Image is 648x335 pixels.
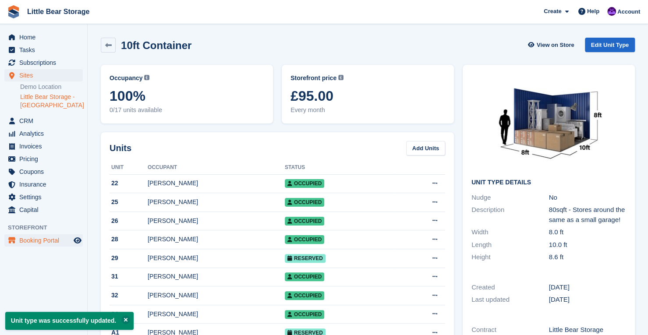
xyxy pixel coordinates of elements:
div: No [549,193,627,203]
div: [PERSON_NAME] [148,291,285,300]
div: 25 [110,197,148,207]
div: Last updated [471,295,549,305]
div: 22 [110,179,148,188]
div: 29 [110,254,148,263]
div: [PERSON_NAME] [148,179,285,188]
span: Occupied [285,235,324,244]
span: Tasks [19,44,72,56]
div: 8.6 ft [549,252,627,262]
div: 32 [110,291,148,300]
span: 0/17 units available [110,106,264,115]
div: 10.0 ft [549,240,627,250]
a: Edit Unit Type [585,38,635,52]
a: menu [4,115,83,127]
span: Invoices [19,140,72,152]
span: Home [19,31,72,43]
a: menu [4,204,83,216]
span: Occupied [285,310,324,319]
span: Occupied [285,217,324,226]
div: 26 [110,216,148,226]
div: [DATE] [549,282,627,293]
div: Created [471,282,549,293]
span: Every month [290,106,445,115]
div: 28 [110,235,148,244]
span: Storefront price [290,74,336,83]
th: Occupant [148,161,285,175]
span: Subscriptions [19,56,72,69]
div: Description [471,205,549,225]
span: Reserved [285,254,326,263]
div: Width [471,227,549,237]
div: Nudge [471,193,549,203]
img: Henry Hastings [607,7,616,16]
span: £95.00 [290,88,445,104]
div: Height [471,252,549,262]
a: menu [4,140,83,152]
div: [PERSON_NAME] [148,216,285,226]
h2: 10ft Container [121,39,191,51]
div: [PERSON_NAME] [148,235,285,244]
a: View on Store [527,38,578,52]
a: menu [4,178,83,190]
a: menu [4,166,83,178]
span: CRM [19,115,72,127]
a: menu [4,191,83,203]
th: Unit [110,161,148,175]
div: 80sqft - Stores around the same as a small garage! [549,205,627,225]
div: [PERSON_NAME] [148,197,285,207]
a: menu [4,44,83,56]
span: Occupied [285,198,324,207]
span: Account [617,7,640,16]
a: menu [4,56,83,69]
span: Occupancy [110,74,142,83]
a: Demo Location [20,83,83,91]
span: Storefront [8,223,87,232]
span: Booking Portal [19,234,72,247]
span: 100% [110,88,264,104]
span: Pricing [19,153,72,165]
span: Help [587,7,599,16]
a: menu [4,153,83,165]
a: Preview store [72,235,83,246]
div: 31 [110,272,148,281]
span: Occupied [285,291,324,300]
span: Analytics [19,127,72,140]
a: menu [4,234,83,247]
span: Settings [19,191,72,203]
div: [DATE] [549,295,627,305]
span: Sites [19,69,72,81]
img: 10-ft-container.jpg [483,74,615,172]
h2: Unit Type details [471,179,626,186]
span: View on Store [537,41,574,49]
div: 8.0 ft [549,227,627,237]
span: Coupons [19,166,72,178]
a: menu [4,69,83,81]
th: Status [285,161,395,175]
span: Occupied [285,272,324,281]
div: [PERSON_NAME] [148,254,285,263]
img: icon-info-grey-7440780725fd019a000dd9b08b2336e03edf1995a4989e88bcd33f0948082b44.svg [144,75,149,80]
a: Little Bear Storage [24,4,93,19]
a: Add Units [406,141,445,155]
span: Capital [19,204,72,216]
div: [PERSON_NAME] [148,272,285,281]
span: Create [544,7,561,16]
a: menu [4,127,83,140]
img: stora-icon-8386f47178a22dfd0bd8f6a31ec36ba5ce8667c1dd55bd0f319d3a0aa187defe.svg [7,5,20,18]
div: Length [471,240,549,250]
img: icon-info-grey-7440780725fd019a000dd9b08b2336e03edf1995a4989e88bcd33f0948082b44.svg [338,75,343,80]
span: Occupied [285,179,324,188]
p: Unit type was successfully updated. [5,312,134,330]
h2: Units [110,141,131,155]
div: [PERSON_NAME] [148,310,285,319]
span: Insurance [19,178,72,190]
a: menu [4,31,83,43]
a: Little Bear Storage - [GEOGRAPHIC_DATA] [20,93,83,109]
